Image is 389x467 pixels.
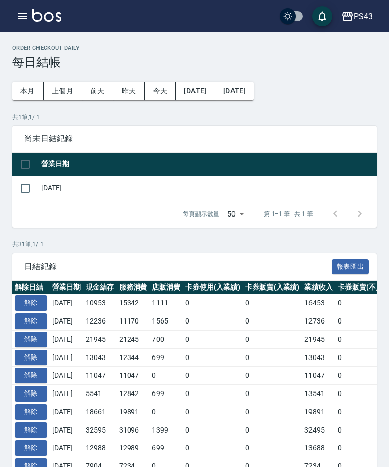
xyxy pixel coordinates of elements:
[116,421,150,439] td: 31096
[50,330,83,348] td: [DATE]
[149,403,183,421] td: 0
[15,368,47,383] button: 解除
[15,422,47,438] button: 解除
[302,367,335,385] td: 11047
[113,82,145,100] button: 昨天
[302,312,335,331] td: 12736
[149,294,183,312] td: 1111
[83,312,116,331] td: 12236
[116,294,150,312] td: 15342
[15,295,47,311] button: 解除
[15,386,47,402] button: 解除
[302,439,335,457] td: 13688
[149,281,183,294] th: 店販消費
[83,439,116,457] td: 12988
[149,367,183,385] td: 0
[50,281,83,294] th: 營業日期
[82,82,113,100] button: 前天
[15,404,47,420] button: 解除
[83,385,116,403] td: 5541
[243,385,302,403] td: 0
[243,294,302,312] td: 0
[15,313,47,329] button: 解除
[354,10,373,23] div: PS43
[223,200,248,228] div: 50
[183,281,243,294] th: 卡券使用(入業績)
[12,82,44,100] button: 本月
[215,82,254,100] button: [DATE]
[243,421,302,439] td: 0
[302,348,335,367] td: 13043
[337,6,377,27] button: PS43
[12,240,377,249] p: 共 31 筆, 1 / 1
[50,385,83,403] td: [DATE]
[302,385,335,403] td: 13541
[149,385,183,403] td: 699
[116,281,150,294] th: 服務消費
[83,421,116,439] td: 32595
[312,6,332,26] button: save
[12,281,50,294] th: 解除日結
[15,440,47,456] button: 解除
[50,421,83,439] td: [DATE]
[183,312,243,331] td: 0
[116,403,150,421] td: 19891
[149,421,183,439] td: 1399
[116,385,150,403] td: 12842
[38,176,377,200] td: [DATE]
[32,9,61,22] img: Logo
[149,312,183,331] td: 1565
[50,294,83,312] td: [DATE]
[243,281,302,294] th: 卡券販賣(入業績)
[243,439,302,457] td: 0
[24,134,365,144] span: 尚未日結紀錄
[50,312,83,331] td: [DATE]
[302,281,335,294] th: 業績收入
[302,403,335,421] td: 19891
[50,439,83,457] td: [DATE]
[183,209,219,219] p: 每頁顯示數量
[15,332,47,347] button: 解除
[183,439,243,457] td: 0
[302,421,335,439] td: 32495
[44,82,82,100] button: 上個月
[183,348,243,367] td: 0
[83,403,116,421] td: 18661
[15,350,47,366] button: 解除
[83,281,116,294] th: 現金結存
[176,82,215,100] button: [DATE]
[183,403,243,421] td: 0
[183,367,243,385] td: 0
[116,312,150,331] td: 11170
[183,294,243,312] td: 0
[12,45,377,51] h2: Order checkout daily
[50,367,83,385] td: [DATE]
[183,421,243,439] td: 0
[243,367,302,385] td: 0
[12,55,377,69] h3: 每日結帳
[243,312,302,331] td: 0
[149,439,183,457] td: 699
[183,385,243,403] td: 0
[149,330,183,348] td: 700
[116,367,150,385] td: 11047
[116,348,150,367] td: 12344
[302,294,335,312] td: 16453
[50,403,83,421] td: [DATE]
[183,330,243,348] td: 0
[243,403,302,421] td: 0
[243,348,302,367] td: 0
[38,153,377,176] th: 營業日期
[116,330,150,348] td: 21245
[116,439,150,457] td: 12989
[332,259,369,275] button: 報表匯出
[83,348,116,367] td: 13043
[83,294,116,312] td: 10953
[12,113,377,122] p: 共 1 筆, 1 / 1
[243,330,302,348] td: 0
[83,330,116,348] td: 21945
[145,82,176,100] button: 今天
[149,348,183,367] td: 699
[83,367,116,385] td: 11047
[50,348,83,367] td: [DATE]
